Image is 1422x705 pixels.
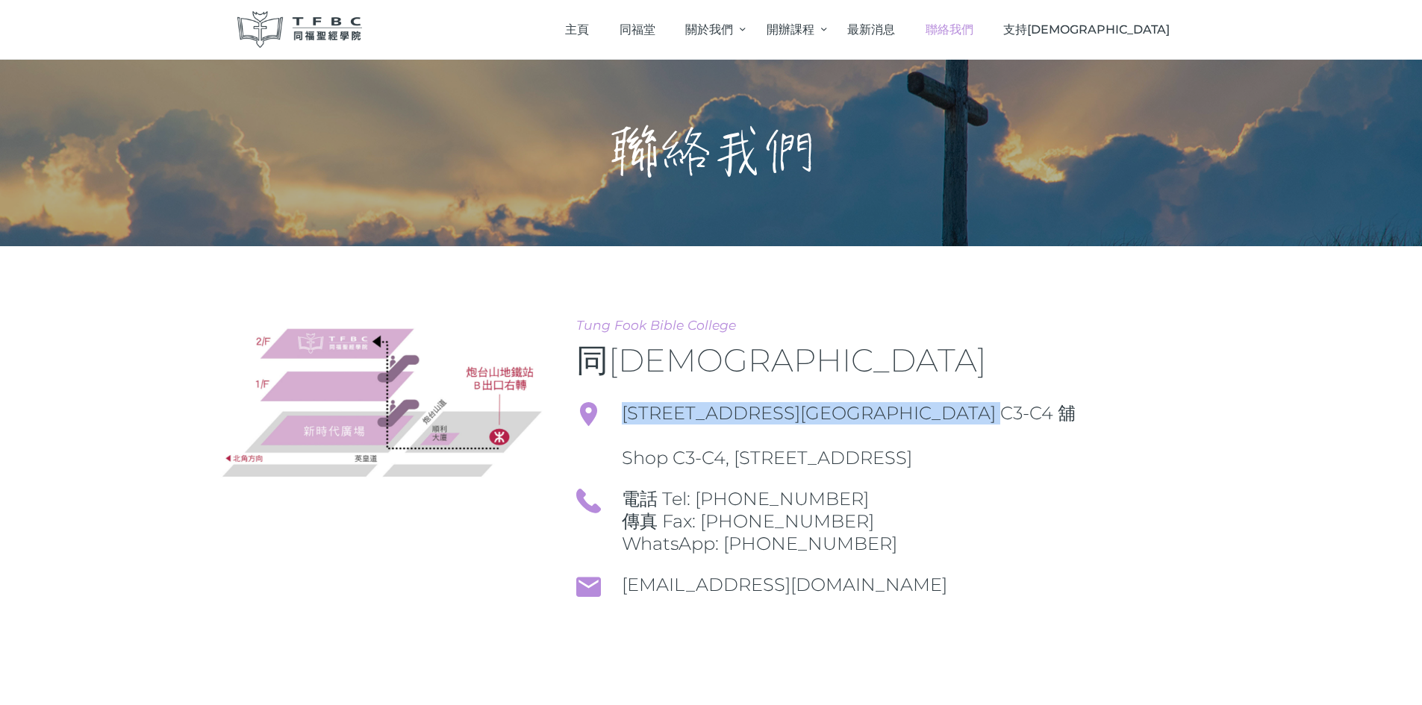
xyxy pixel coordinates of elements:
img: 同福聖經學院 TFBC [237,11,363,48]
span: 關於我們 [685,22,733,37]
span: 同福堂 [620,22,655,37]
span: 同[DEMOGRAPHIC_DATA] [576,341,987,380]
h1: 聯絡我們 [608,119,814,187]
span: Shop C3-C4, [STREET_ADDRESS] [622,424,1185,469]
a: 最新消息 [832,7,911,51]
a: 支持[DEMOGRAPHIC_DATA] [988,7,1185,51]
a: 關於我們 [670,7,751,51]
a: 開辦課程 [751,7,832,51]
span: 最新消息 [847,22,895,37]
span: Tung Fook Bible College [576,316,1185,335]
span: WhatsApp: [PHONE_NUMBER] [622,533,1185,555]
span: [STREET_ADDRESS][GEOGRAPHIC_DATA] C3-C4 舖 [622,402,1185,424]
a: 同福堂 [604,7,670,51]
a: 聯絡我們 [910,7,988,51]
span: 支持[DEMOGRAPHIC_DATA] [1003,22,1170,37]
span: 聯絡我們 [926,22,973,37]
a: 電話 Tel: [PHONE_NUMBER] [622,488,869,510]
a: [EMAIL_ADDRESS][DOMAIN_NAME] [622,574,947,595]
a: 主頁 [550,7,605,51]
span: 主頁 [565,22,589,37]
span: 開辦課程 [767,22,814,37]
span: 傳真 Fax: [PHONE_NUMBER] [622,510,1185,533]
